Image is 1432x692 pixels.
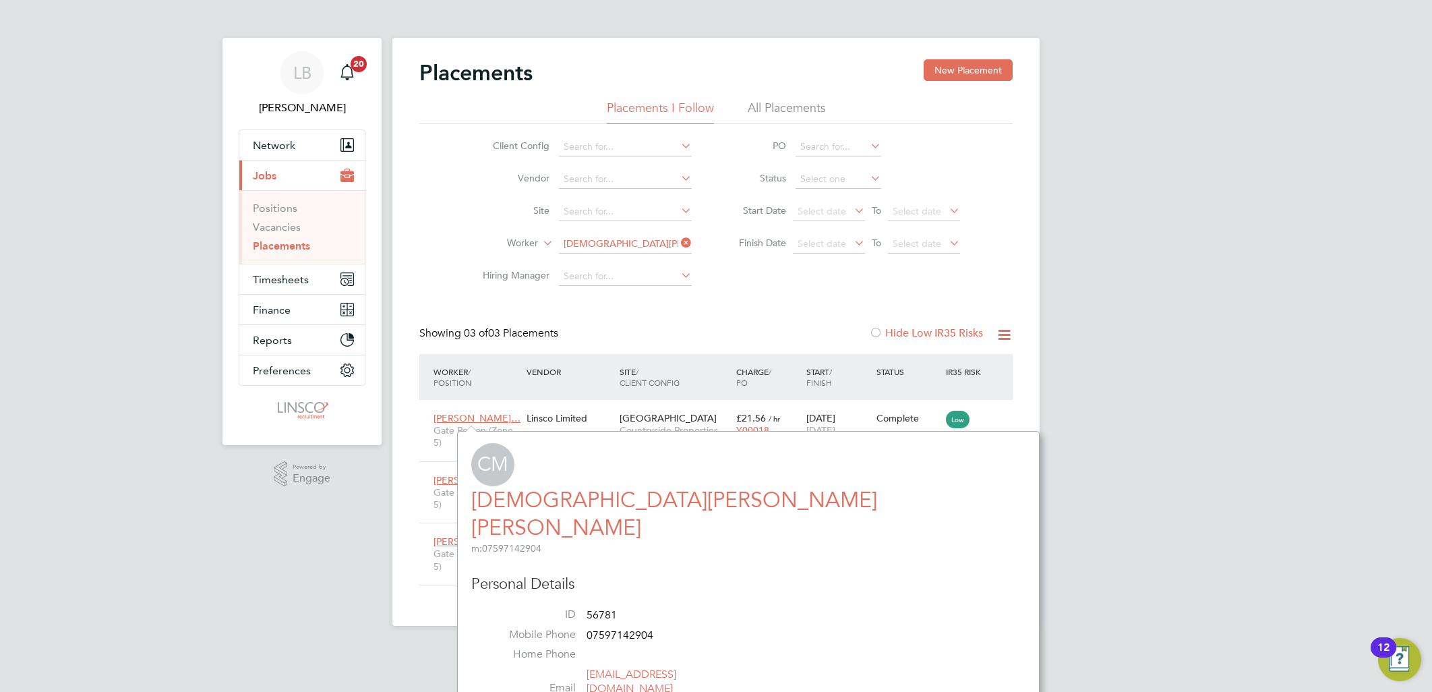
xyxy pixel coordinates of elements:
[893,205,941,217] span: Select date
[239,100,365,116] span: Lauren Butler
[434,536,520,548] span: [PERSON_NAME]…
[806,424,835,436] span: [DATE]
[434,412,520,424] span: [PERSON_NAME]…
[472,204,549,217] label: Site
[239,355,365,385] button: Preferences
[481,628,576,642] label: Mobile Phone
[472,140,549,152] label: Client Config
[239,161,365,190] button: Jobs
[803,359,873,395] div: Start
[471,575,1025,594] h3: Personal Details
[798,205,846,217] span: Select date
[419,326,561,341] div: Showing
[253,139,295,152] span: Network
[471,443,514,486] span: CM
[876,412,940,424] div: Complete
[471,542,482,554] span: m:
[943,359,989,384] div: IR35 Risk
[274,399,330,421] img: linsco-logo-retina.png
[253,304,291,316] span: Finance
[798,237,846,250] span: Select date
[239,399,365,421] a: Go to home page
[924,59,1013,81] button: New Placement
[253,169,276,182] span: Jobs
[460,237,538,250] label: Worker
[523,405,616,431] div: Linsco Limited
[587,629,653,642] span: 07597142904
[351,56,367,72] span: 20
[1378,638,1421,681] button: Open Resource Center, 12 new notifications
[736,412,766,424] span: £21.56
[868,202,885,219] span: To
[559,138,692,156] input: Search for...
[946,411,969,428] span: Low
[769,413,780,424] span: / hr
[239,325,365,355] button: Reports
[869,326,983,340] label: Hide Low IR35 Risks
[464,326,558,340] span: 03 Placements
[274,461,331,487] a: Powered byEngage
[559,235,692,254] input: Search for...
[430,359,523,395] div: Worker
[587,608,617,622] span: 56781
[736,424,769,436] span: Y00018
[434,474,520,486] span: [PERSON_NAME]…
[430,467,1013,478] a: [PERSON_NAME]…Gate Person (Zone 5)Linsco Limited[GEOGRAPHIC_DATA]Countryside Properties UK Ltd£21...
[293,64,311,82] span: LB
[222,38,382,445] nav: Main navigation
[725,237,786,249] label: Finish Date
[523,359,616,384] div: Vendor
[620,366,680,388] span: / Client Config
[733,359,803,395] div: Charge
[293,461,330,473] span: Powered by
[803,405,873,443] div: [DATE]
[868,234,885,252] span: To
[796,138,881,156] input: Search for...
[796,170,881,189] input: Select one
[239,190,365,264] div: Jobs
[419,59,533,86] h2: Placements
[620,424,729,449] span: Countryside Properties UK Ltd
[607,100,714,124] li: Placements I Follow
[434,486,520,511] span: Gate Person (Zone 5)
[472,172,549,184] label: Vendor
[253,273,309,286] span: Timesheets
[293,473,330,484] span: Engage
[559,170,692,189] input: Search for...
[559,267,692,286] input: Search for...
[472,269,549,281] label: Hiring Manager
[893,237,941,250] span: Select date
[616,359,733,395] div: Site
[471,487,877,542] a: [DEMOGRAPHIC_DATA][PERSON_NAME] [PERSON_NAME]
[239,295,365,324] button: Finance
[481,647,576,662] label: Home Phone
[239,264,365,294] button: Timesheets
[471,542,541,554] span: 07597142904
[434,424,520,449] span: Gate Person (Zone 5)
[725,172,786,184] label: Status
[434,366,471,388] span: / Position
[434,548,520,572] span: Gate Person (Zone 5)
[334,51,361,94] a: 20
[253,364,311,377] span: Preferences
[873,359,943,384] div: Status
[725,140,786,152] label: PO
[464,326,488,340] span: 03 of
[620,412,717,424] span: [GEOGRAPHIC_DATA]
[239,130,365,160] button: Network
[253,202,297,214] a: Positions
[253,221,301,233] a: Vacancies
[481,608,576,622] label: ID
[748,100,826,124] li: All Placements
[239,51,365,116] a: LB[PERSON_NAME]
[559,202,692,221] input: Search for...
[806,366,832,388] span: / Finish
[725,204,786,217] label: Start Date
[253,334,292,347] span: Reports
[430,528,1013,540] a: [PERSON_NAME]…Gate Person (Zone 5)Linsco LimitedKeresley 1 HACountryside Properties UK Ltd£19.28 ...
[253,239,310,252] a: Placements
[736,366,771,388] span: / PO
[430,405,1013,416] a: [PERSON_NAME]…Gate Person (Zone 5)Linsco Limited[GEOGRAPHIC_DATA]Countryside Properties UK Ltd£21...
[1377,647,1390,665] div: 12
